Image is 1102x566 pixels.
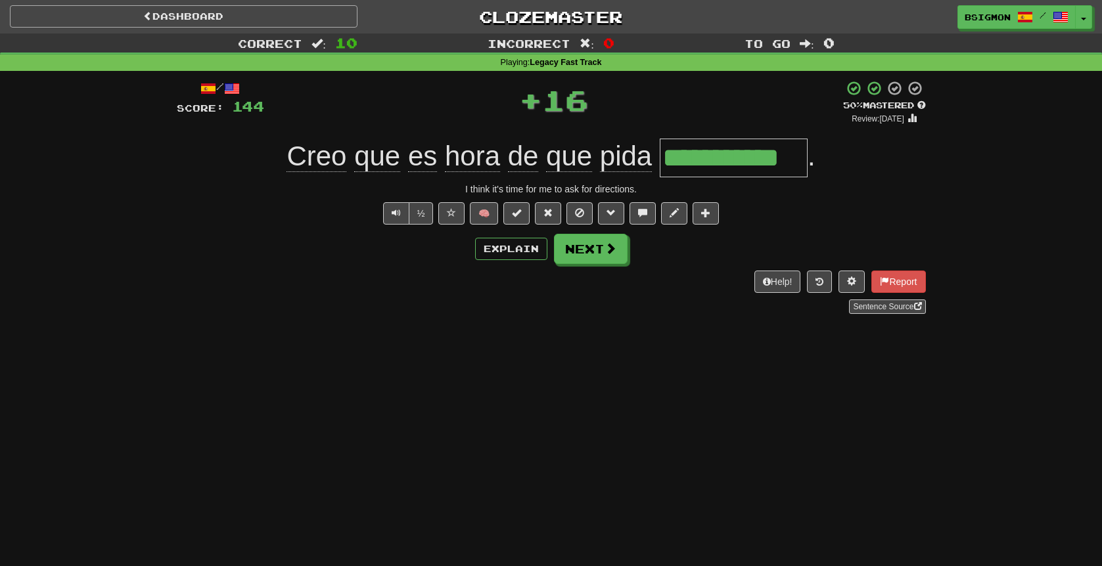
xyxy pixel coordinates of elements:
[693,202,719,225] button: Add to collection (alt+a)
[383,202,409,225] button: Play sentence audio (ctl+space)
[535,202,561,225] button: Reset to 0% Mastered (alt+r)
[566,202,593,225] button: Ignore sentence (alt+i)
[843,100,926,112] div: Mastered
[177,183,926,196] div: I think it's time for me to ask for directions.
[580,38,594,49] span: :
[177,80,264,97] div: /
[409,202,434,225] button: ½
[530,58,601,67] strong: Legacy Fast Track
[354,141,400,172] span: que
[380,202,434,225] div: Text-to-speech controls
[603,35,614,51] span: 0
[470,202,498,225] button: 🧠
[377,5,725,28] a: Clozemaster
[238,37,302,50] span: Correct
[508,141,539,172] span: de
[287,141,346,172] span: Creo
[408,141,437,172] span: es
[503,202,530,225] button: Set this sentence to 100% Mastered (alt+m)
[965,11,1011,23] span: bsigmon
[745,37,791,50] span: To go
[661,202,687,225] button: Edit sentence (alt+d)
[630,202,656,225] button: Discuss sentence (alt+u)
[1040,11,1046,20] span: /
[807,271,832,293] button: Round history (alt+y)
[823,35,835,51] span: 0
[488,37,570,50] span: Incorrect
[800,38,814,49] span: :
[808,141,815,171] span: .
[311,38,326,49] span: :
[554,234,628,264] button: Next
[754,271,801,293] button: Help!
[849,299,925,314] a: Sentence Source
[438,202,465,225] button: Favorite sentence (alt+f)
[519,80,542,120] span: +
[177,102,224,114] span: Score:
[546,141,592,172] span: que
[445,141,500,172] span: hora
[600,141,652,172] span: pida
[335,35,357,51] span: 10
[10,5,357,28] a: Dashboard
[852,114,904,123] small: Review: [DATE]
[475,238,547,260] button: Explain
[232,98,264,114] span: 144
[598,202,624,225] button: Grammar (alt+g)
[871,271,925,293] button: Report
[843,100,863,110] span: 50 %
[542,83,588,116] span: 16
[957,5,1076,29] a: bsigmon /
